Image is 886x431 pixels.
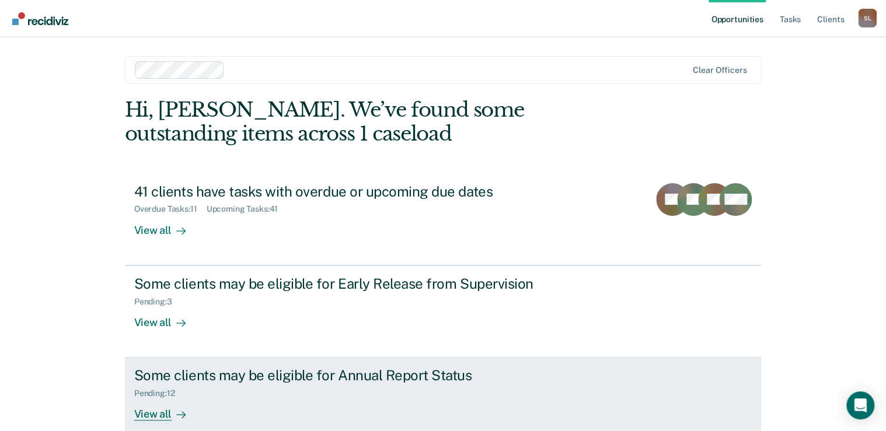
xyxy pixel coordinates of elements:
[125,265,762,358] a: Some clients may be eligible for Early Release from SupervisionPending:3View all
[125,174,762,265] a: 41 clients have tasks with overdue or upcoming due datesOverdue Tasks:11Upcoming Tasks:41View all
[846,391,874,419] div: Open Intercom Messenger
[134,388,184,398] div: Pending : 12
[693,65,747,75] div: Clear officers
[134,297,182,307] div: Pending : 3
[207,204,288,214] div: Upcoming Tasks : 41
[134,214,200,237] div: View all
[12,12,68,25] img: Recidiviz
[134,275,544,292] div: Some clients may be eligible for Early Release from Supervision
[134,398,200,421] div: View all
[858,9,877,27] div: S L
[125,98,634,146] div: Hi, [PERSON_NAME]. We’ve found some outstanding items across 1 caseload
[134,183,544,200] div: 41 clients have tasks with overdue or upcoming due dates
[858,9,877,27] button: Profile dropdown button
[134,204,207,214] div: Overdue Tasks : 11
[134,306,200,329] div: View all
[134,367,544,384] div: Some clients may be eligible for Annual Report Status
